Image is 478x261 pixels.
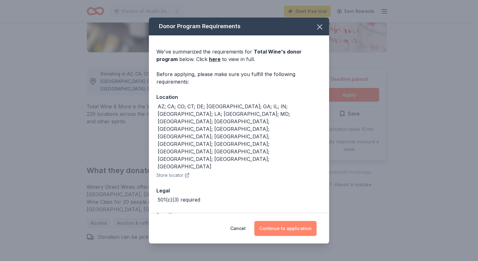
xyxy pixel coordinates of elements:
div: Donor Program Requirements [149,18,329,35]
div: 501(c)(3) required [158,196,200,203]
div: Legal [156,187,322,195]
div: Before applying, please make sure you fulfill the following requirements: [156,70,322,85]
div: We've summarized the requirements for below. Click to view in full. [156,48,322,63]
a: here [209,55,221,63]
div: Deadline [156,211,322,219]
div: AZ; CA; CO; CT; DE; [GEOGRAPHIC_DATA]; GA; IL; IN; [GEOGRAPHIC_DATA]; LA; [GEOGRAPHIC_DATA]; MD; ... [158,103,322,170]
button: Cancel [230,221,246,236]
button: Store locator [156,171,190,179]
button: Continue to application [254,221,317,236]
div: Location [156,93,322,101]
